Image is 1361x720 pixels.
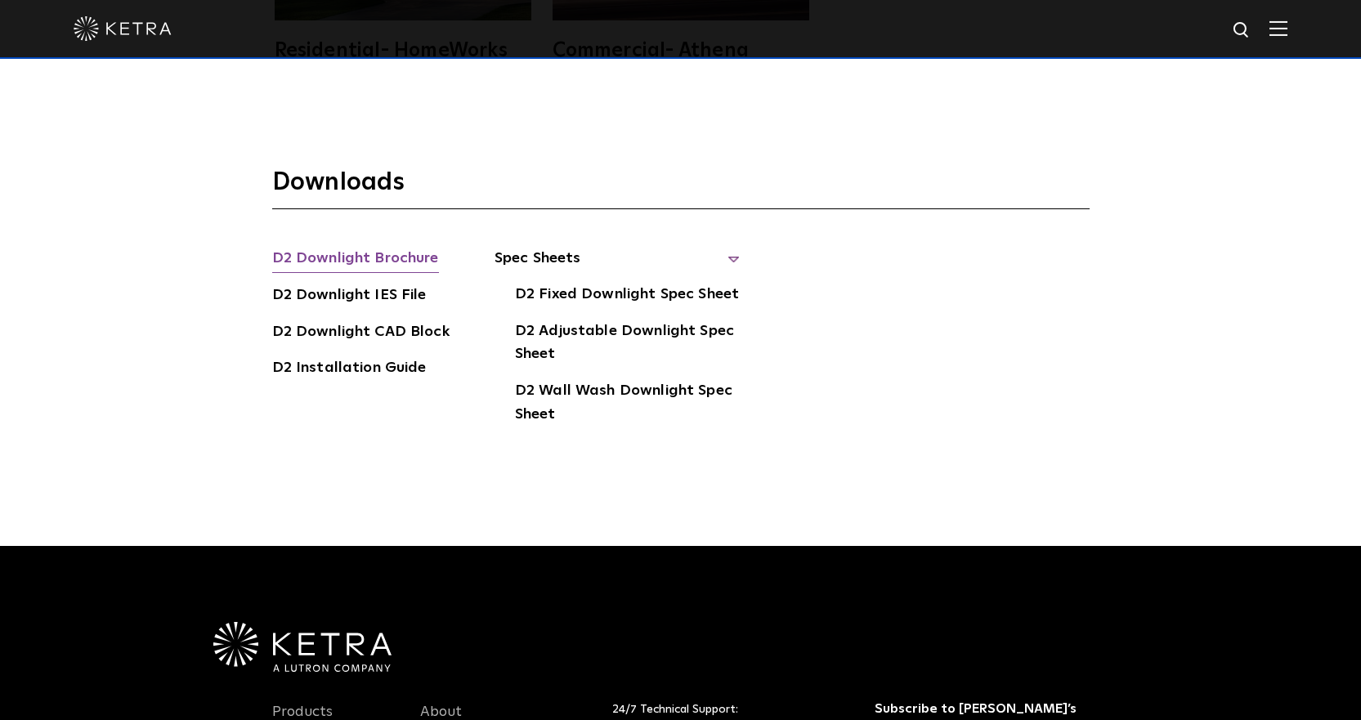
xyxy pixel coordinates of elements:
[495,247,740,283] span: Spec Sheets
[515,379,740,429] a: D2 Wall Wash Downlight Spec Sheet
[74,16,172,41] img: ketra-logo-2019-white
[1269,20,1287,36] img: Hamburger%20Nav.svg
[515,283,739,309] a: D2 Fixed Downlight Spec Sheet
[272,247,439,273] a: D2 Downlight Brochure
[1232,20,1252,41] img: search icon
[213,622,392,673] img: Ketra-aLutronCo_White_RGB
[272,284,427,310] a: D2 Downlight IES File
[272,320,450,347] a: D2 Downlight CAD Block
[515,320,740,369] a: D2 Adjustable Downlight Spec Sheet
[272,167,1090,209] h3: Downloads
[272,356,427,382] a: D2 Installation Guide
